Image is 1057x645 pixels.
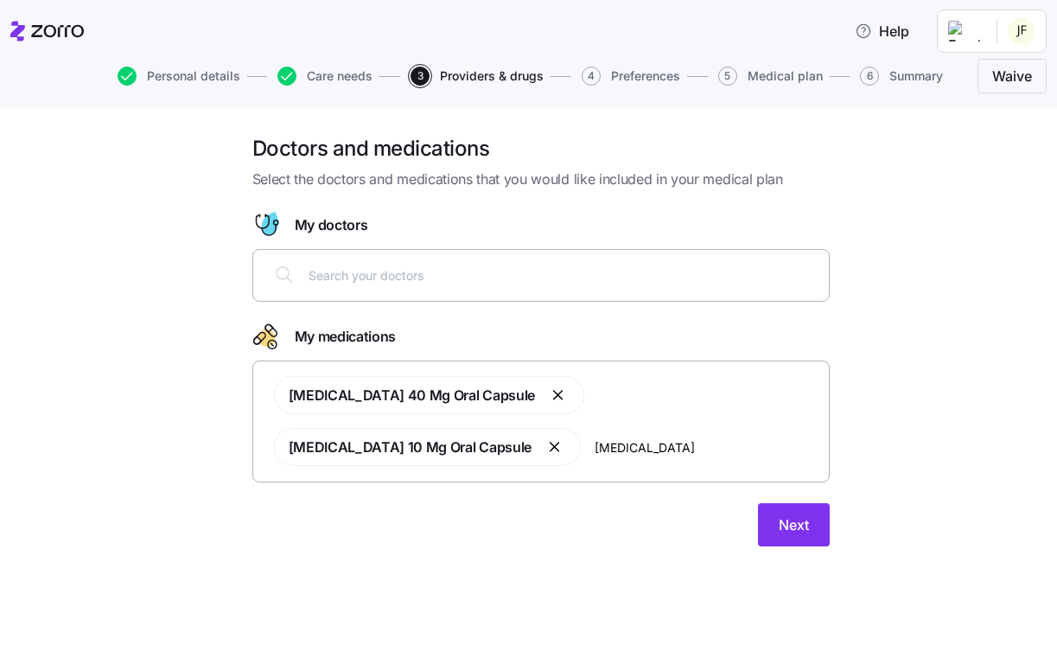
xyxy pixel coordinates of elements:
span: [MEDICAL_DATA] 10 Mg Oral Capsule [289,438,532,456]
span: My doctors [295,214,368,236]
span: 4 [582,67,601,86]
span: Providers & drugs [440,70,544,82]
svg: Doctor figure [252,211,281,239]
span: 3 [411,67,430,86]
span: Preferences [611,70,680,82]
span: Personal details [147,70,240,82]
span: Waive [992,66,1032,86]
span: Select the doctors and medications that you would like included in your medical plan [252,169,830,190]
h1: Doctors and medications [252,135,830,162]
a: Personal details [114,67,240,86]
span: Help [855,21,909,42]
button: Help [841,14,923,48]
span: Summary [889,70,943,82]
span: 6 [860,67,879,86]
span: [MEDICAL_DATA] 40 Mg Oral Capsule [289,386,535,404]
button: Next [758,503,830,546]
span: My medications [295,326,397,348]
button: 4Preferences [582,67,680,86]
span: 5 [718,67,737,86]
span: Medical plan [748,70,823,82]
button: 3Providers & drugs [411,67,544,86]
a: Care needs [274,67,372,86]
button: 5Medical plan [718,67,823,86]
button: 6Summary [860,67,943,86]
a: 3Providers & drugs [407,67,544,86]
button: Care needs [277,67,372,86]
input: Search your medications [595,437,818,457]
input: Search your doctors [309,265,818,284]
svg: Drugs [252,322,281,350]
span: Next [779,514,809,535]
img: 7e49434320aa37f3f8b2002b9663acfc [1008,17,1035,45]
span: Care needs [307,70,372,82]
button: Personal details [118,67,240,86]
img: Employer logo [948,21,983,42]
button: Waive [977,59,1047,93]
